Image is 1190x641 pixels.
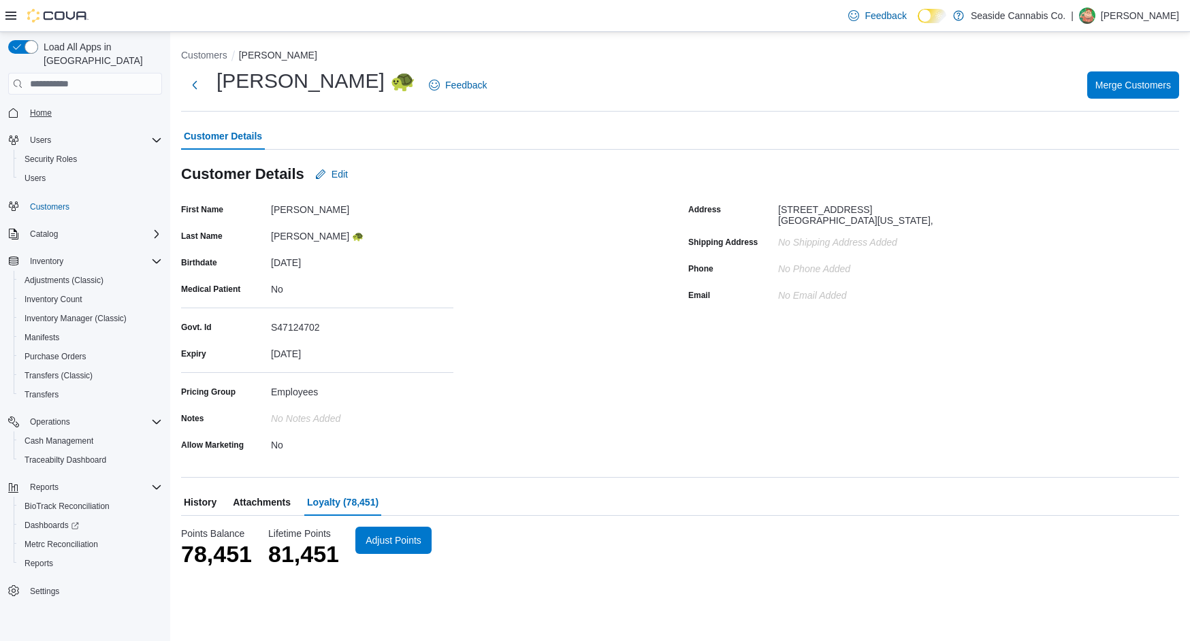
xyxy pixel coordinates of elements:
[25,253,162,269] span: Inventory
[25,414,162,430] span: Operations
[865,9,906,22] span: Feedback
[181,204,223,215] label: First Name
[778,258,850,274] div: No Phone added
[918,23,918,24] span: Dark Mode
[14,366,167,385] button: Transfers (Classic)
[3,581,167,601] button: Settings
[3,412,167,431] button: Operations
[14,347,167,366] button: Purchase Orders
[181,540,252,568] p: 78,451
[271,252,453,268] div: [DATE]
[25,435,93,446] span: Cash Management
[30,229,58,240] span: Catalog
[19,329,65,346] a: Manifests
[19,433,99,449] a: Cash Management
[19,310,162,327] span: Inventory Manager (Classic)
[19,170,162,186] span: Users
[3,131,167,150] button: Users
[688,204,721,215] label: Address
[19,387,162,403] span: Transfers
[25,154,77,165] span: Security Roles
[271,408,453,424] div: No Notes added
[3,225,167,244] button: Catalog
[1087,71,1179,99] button: Merge Customers
[14,309,167,328] button: Inventory Manager (Classic)
[310,161,353,188] button: Edit
[25,132,57,148] button: Users
[843,2,912,29] a: Feedback
[25,414,76,430] button: Operations
[239,50,317,61] button: [PERSON_NAME]
[14,431,167,450] button: Cash Management
[14,497,167,516] button: BioTrack Reconciliation
[19,348,92,365] a: Purchase Orders
[366,533,421,547] span: Adjust Points
[25,313,127,324] span: Inventory Manager (Classic)
[14,169,167,188] button: Users
[30,482,59,493] span: Reports
[14,554,167,573] button: Reports
[19,272,109,289] a: Adjustments (Classic)
[19,387,64,403] a: Transfers
[8,97,162,636] nav: Complex example
[181,166,304,182] h3: Customer Details
[19,272,162,289] span: Adjustments (Classic)
[25,294,82,305] span: Inventory Count
[19,291,162,308] span: Inventory Count
[19,498,162,514] span: BioTrack Reconciliation
[423,71,492,99] a: Feedback
[271,278,453,295] div: No
[181,348,206,359] label: Expiry
[3,252,167,271] button: Inventory
[1101,7,1179,24] p: [PERSON_NAME]
[25,370,93,381] span: Transfers (Classic)
[25,173,46,184] span: Users
[19,433,162,449] span: Cash Management
[271,381,453,397] div: Employees
[25,351,86,362] span: Purchase Orders
[268,540,339,568] p: 81,451
[25,520,79,531] span: Dashboards
[25,558,53,569] span: Reports
[1095,78,1171,92] span: Merge Customers
[181,257,217,268] label: Birthdate
[3,103,167,122] button: Home
[25,455,106,465] span: Traceabilty Dashboard
[25,197,162,214] span: Customers
[778,199,961,226] div: [STREET_ADDRESS][GEOGRAPHIC_DATA][US_STATE],
[19,329,162,346] span: Manifests
[778,231,961,248] div: No Shipping Address added
[14,150,167,169] button: Security Roles
[445,78,487,92] span: Feedback
[778,284,847,301] div: No Email added
[268,527,339,540] p: Lifetime Points
[27,9,89,22] img: Cova
[271,199,453,215] div: [PERSON_NAME]
[918,9,946,23] input: Dark Mode
[271,434,453,450] div: No
[25,105,57,121] a: Home
[181,413,204,424] label: Notes
[30,108,52,118] span: Home
[271,343,453,359] div: [DATE]
[181,440,244,450] label: Allow Marketing
[19,151,162,167] span: Security Roles
[19,452,112,468] a: Traceabilty Dashboard
[25,539,98,550] span: Metrc Reconciliation
[38,40,162,67] span: Load All Apps in [GEOGRAPHIC_DATA]
[25,132,162,148] span: Users
[971,7,1065,24] p: Seaside Cannabis Co.
[19,367,98,384] a: Transfers (Classic)
[19,452,162,468] span: Traceabilty Dashboard
[688,263,713,274] label: Phone
[181,231,223,242] label: Last Name
[14,328,167,347] button: Manifests
[25,226,162,242] span: Catalog
[25,199,75,215] a: Customers
[181,284,240,295] label: Medical Patient
[19,367,162,384] span: Transfers (Classic)
[19,310,132,327] a: Inventory Manager (Classic)
[19,291,88,308] a: Inventory Count
[25,479,64,495] button: Reports
[25,501,110,512] span: BioTrack Reconciliation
